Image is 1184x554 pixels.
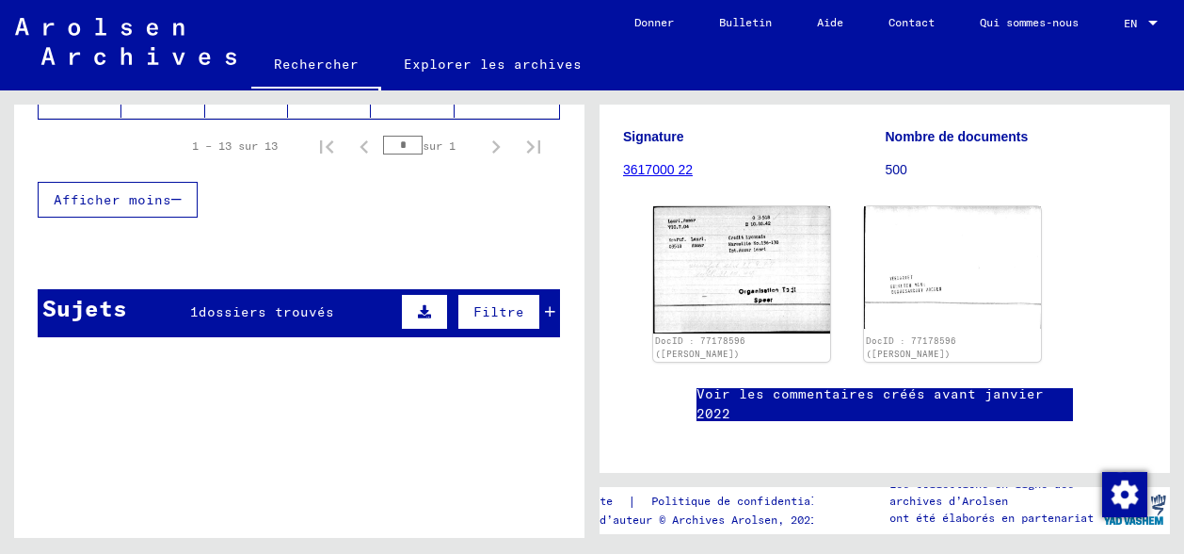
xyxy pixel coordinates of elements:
a: Voir les commentaires créés avant janvier 2022 [696,384,1073,424]
div: 1 – 13 sur 13 [192,138,278,155]
div: Sujets [42,291,127,325]
p: ont été élaborés en partenariat avec [889,510,1099,544]
a: Politique de confidentialité [636,492,859,512]
a: 3617000 22 [623,162,693,177]
b: Signature [623,129,684,144]
button: Page précédente [345,127,383,165]
img: 001.jpg [653,206,830,333]
p: Droits d’auteur © Archives Arolsen, 2021 [553,512,859,529]
p: 500 [886,160,1147,180]
font: | [628,492,636,512]
p: Les collections en ligne des archives d’Arolsen [889,476,1099,510]
a: DocID : 77178596 ([PERSON_NAME]) [866,335,956,359]
img: Arolsen_neg.svg [15,18,236,65]
span: dossiers trouvés [199,303,334,320]
font: sur 1 [423,138,456,153]
button: Dernière page [515,127,552,165]
button: Afficher moins [38,182,198,218]
img: 002.jpg [864,206,1041,329]
span: Afficher moins [54,191,171,208]
img: Modifier le consentement [1102,472,1147,517]
span: Filtre [473,303,524,320]
a: DocID : 77178596 ([PERSON_NAME]) [655,335,745,359]
button: Première page [308,127,345,165]
a: Explorer les archives [381,41,604,87]
button: Filtre [457,294,540,330]
a: Rechercher [251,41,381,90]
span: 1 [190,303,199,320]
b: Nombre de documents [886,129,1029,144]
span: EN [1124,17,1144,30]
img: yv_logo.png [1099,486,1170,533]
button: Page suivante [477,127,515,165]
